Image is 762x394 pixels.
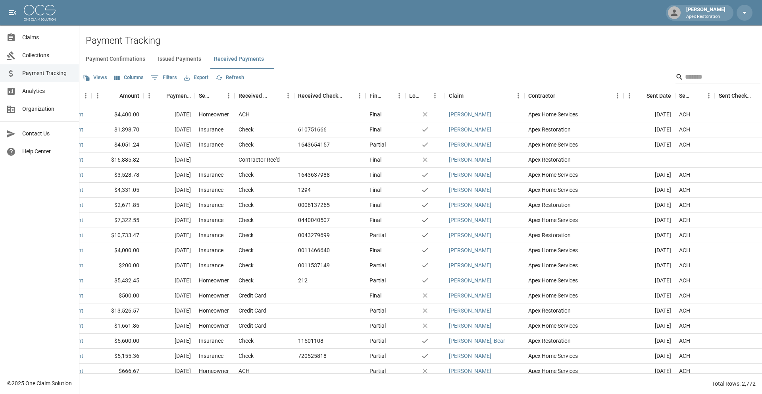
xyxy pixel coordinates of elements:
div: $10,733.47 [92,228,143,243]
span: Analytics [22,87,73,95]
div: [DATE] [623,243,675,258]
div: $13,526.57 [92,303,143,319]
div: Final/Partial [366,85,405,107]
div: 11501108 [298,337,323,345]
div: 0440040507 [298,216,330,224]
button: Issued Payments [152,50,208,69]
div: [PERSON_NAME] [683,6,729,20]
button: Sort [271,90,282,101]
div: [DATE] [143,228,195,243]
button: Sort [155,90,166,101]
div: $4,000.00 [92,243,143,258]
div: Partial [369,261,386,269]
div: [DATE] [623,107,675,122]
div: Check [239,261,254,269]
div: Credit Card [239,307,266,315]
div: Apex Restoration [524,334,623,349]
div: © 2025 One Claim Solution [7,379,72,387]
div: Homeowner [199,292,229,299]
div: Sent Check Number [719,85,751,107]
a: [PERSON_NAME] [449,171,491,179]
div: $4,400.00 [92,107,143,122]
div: Partial [369,322,386,330]
div: Check [239,171,254,179]
div: Partial [369,276,386,284]
div: Partial [369,307,386,315]
div: [DATE] [623,334,675,349]
span: Payment Tracking [22,69,73,77]
div: Check [239,201,254,209]
a: [PERSON_NAME] [449,322,491,330]
div: $4,051.24 [92,137,143,153]
div: Apex Home Services [524,319,623,334]
div: 1643654157 [298,141,330,149]
div: Insurance [199,171,223,179]
div: Final/Partial [369,85,382,107]
a: [PERSON_NAME] [449,367,491,375]
button: Menu [282,90,294,102]
div: $3,528.78 [92,168,143,183]
div: [DATE] [143,288,195,303]
div: dynamic tabs [79,50,762,69]
div: Name [44,85,92,107]
div: [DATE] [143,183,195,198]
button: Sort [635,90,647,101]
div: ACH [679,246,690,254]
div: ACH [679,141,690,149]
div: ACH [679,216,690,224]
div: [DATE] [143,168,195,183]
div: [DATE] [143,334,195,349]
div: Homeowner [199,367,229,375]
div: Amount [92,85,143,107]
button: Show filters [149,71,179,84]
div: Apex Home Services [524,107,623,122]
div: Apex Home Services [524,213,623,228]
div: Final [369,156,381,164]
div: Insurance [199,216,223,224]
div: Final [369,126,381,133]
div: [DATE] [143,107,195,122]
div: [DATE] [143,319,195,334]
div: Apex Restoration [524,122,623,137]
div: ACH [679,367,690,375]
div: [DATE] [623,228,675,243]
div: Apex Home Services [524,243,623,258]
div: [DATE] [623,303,675,319]
div: ACH [679,186,690,194]
div: Final [369,110,381,118]
button: Sort [212,90,223,101]
div: Sender [199,85,212,107]
div: [DATE] [143,198,195,213]
div: Insurance [199,141,223,149]
div: [DATE] [623,137,675,153]
button: Menu [80,90,92,102]
a: [PERSON_NAME], Bear [449,337,505,345]
div: [DATE] [143,364,195,379]
div: Payment Date [143,85,195,107]
div: Apex Home Services [524,288,623,303]
div: Homeowner [199,110,229,118]
div: Final [369,216,381,224]
button: Menu [393,90,405,102]
div: Apex Restoration [524,228,623,243]
div: Received Method [235,85,294,107]
div: ACH [679,201,690,209]
div: 0011466640 [298,246,330,254]
div: 720525818 [298,352,327,360]
div: Sent Date [647,85,671,107]
button: Menu [429,90,441,102]
div: 0011537149 [298,261,330,269]
div: [DATE] [623,198,675,213]
a: [PERSON_NAME] [449,186,491,194]
div: Apex Home Services [524,137,623,153]
div: ACH [679,322,690,330]
div: Final [369,171,381,179]
div: Check [239,141,254,149]
div: $500.00 [92,288,143,303]
div: Amount [119,85,139,107]
div: Insurance [199,337,223,345]
button: Sort [343,90,354,101]
div: [DATE] [623,183,675,198]
div: Partial [369,367,386,375]
a: [PERSON_NAME] [449,352,491,360]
